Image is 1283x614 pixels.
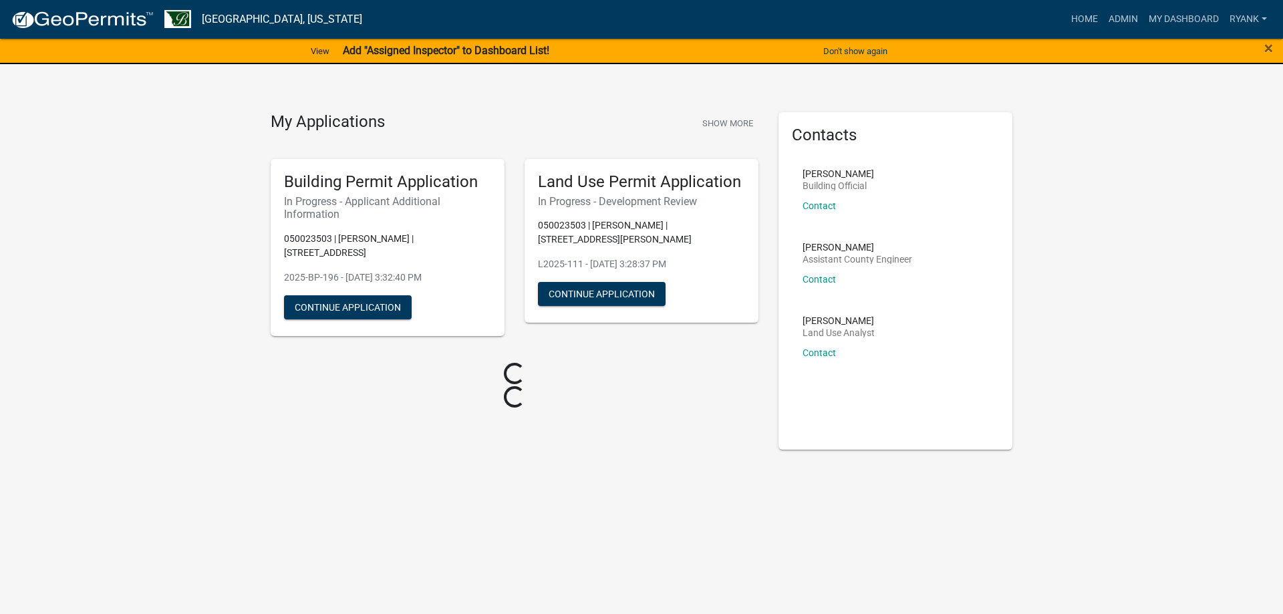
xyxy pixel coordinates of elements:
[284,172,491,192] h5: Building Permit Application
[538,195,745,208] h6: In Progress - Development Review
[284,195,491,220] h6: In Progress - Applicant Additional Information
[271,112,385,132] h4: My Applications
[538,218,745,247] p: 050023503 | [PERSON_NAME] | [STREET_ADDRESS][PERSON_NAME]
[697,112,758,134] button: Show More
[1224,7,1272,32] a: RyanK
[538,257,745,271] p: L2025-111 - [DATE] 3:28:37 PM
[202,8,362,31] a: [GEOGRAPHIC_DATA], [US_STATE]
[818,40,893,62] button: Don't show again
[803,255,912,264] p: Assistant County Engineer
[343,44,549,57] strong: Add "Assigned Inspector" to Dashboard List!
[1264,40,1273,56] button: Close
[1264,39,1273,57] span: ×
[284,271,491,285] p: 2025-BP-196 - [DATE] 3:32:40 PM
[803,347,836,358] a: Contact
[1066,7,1103,32] a: Home
[305,40,335,62] a: View
[164,10,191,28] img: Benton County, Minnesota
[803,316,875,325] p: [PERSON_NAME]
[803,243,912,252] p: [PERSON_NAME]
[284,232,491,260] p: 050023503 | [PERSON_NAME] | [STREET_ADDRESS]
[803,328,875,337] p: Land Use Analyst
[803,200,836,211] a: Contact
[803,181,874,190] p: Building Official
[538,172,745,192] h5: Land Use Permit Application
[538,282,666,306] button: Continue Application
[803,169,874,178] p: [PERSON_NAME]
[803,274,836,285] a: Contact
[1103,7,1143,32] a: Admin
[792,126,999,145] h5: Contacts
[1143,7,1224,32] a: My Dashboard
[284,295,412,319] button: Continue Application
